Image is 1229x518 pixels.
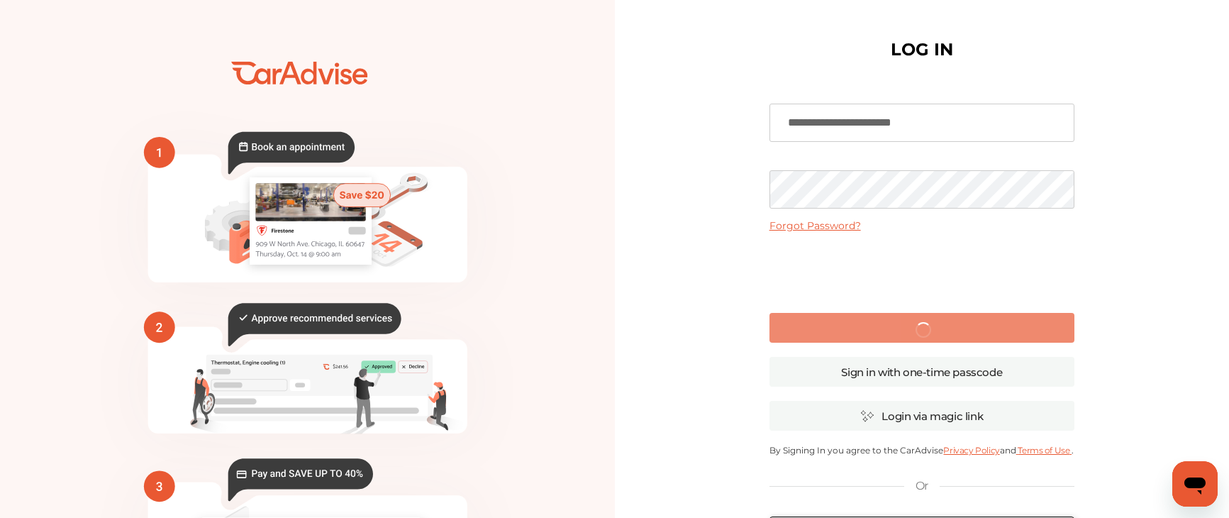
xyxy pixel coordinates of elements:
[769,357,1074,387] a: Sign in with one-time passcode
[814,243,1030,299] iframe: reCAPTCHA
[1172,461,1218,507] iframe: Button to launch messaging window
[860,409,874,423] img: magic_icon.32c66aac.svg
[891,43,953,57] h1: LOG IN
[916,478,928,494] p: Or
[769,445,1074,456] p: By Signing In you agree to the CarAdvise and .
[769,401,1074,431] a: Login via magic link
[943,445,999,456] a: Privacy Policy
[769,219,861,232] a: Forgot Password?
[1016,445,1072,456] a: Terms of Use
